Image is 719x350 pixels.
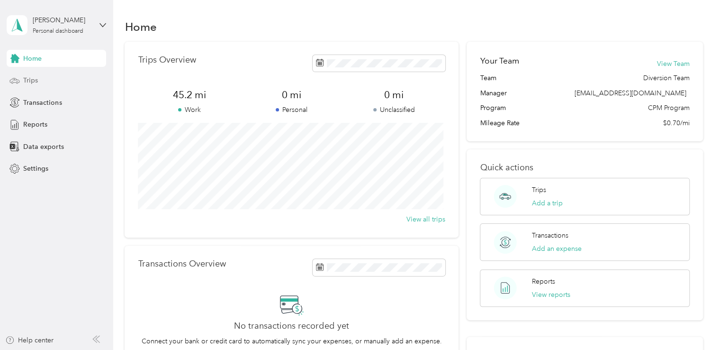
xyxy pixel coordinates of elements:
button: View all trips [406,214,445,224]
h2: No transactions recorded yet [234,321,349,331]
div: Personal dashboard [33,28,83,34]
span: Mileage Rate [480,118,519,128]
div: [PERSON_NAME] [33,15,92,25]
p: Personal [241,105,343,115]
span: Team [480,73,496,83]
span: [EMAIL_ADDRESS][DOMAIN_NAME] [575,89,686,97]
span: $0.70/mi [663,118,690,128]
p: Quick actions [480,163,689,173]
h2: Your Team [480,55,519,67]
p: Trips Overview [138,55,196,65]
span: Program [480,103,505,113]
p: Reports [532,276,555,286]
span: 0 mi [241,88,343,101]
button: Add an expense [532,244,582,254]
span: Transactions [23,98,62,108]
span: Settings [23,164,48,174]
button: Help center [5,335,54,345]
span: 45.2 mi [138,88,240,101]
button: View reports [532,290,570,300]
h1: Home [125,22,156,32]
p: Transactions [532,230,568,240]
span: Reports [23,120,47,129]
p: Connect your bank or credit card to automatically sync your expenses, or manually add an expense. [142,336,442,346]
span: CPM Program [648,103,690,113]
iframe: Everlance-gr Chat Button Frame [666,297,719,350]
p: Transactions Overview [138,259,225,269]
p: Trips [532,185,546,195]
span: Manager [480,88,506,98]
span: 0 mi [343,88,445,101]
span: Trips [23,75,38,85]
p: Work [138,105,240,115]
button: View Team [657,59,690,69]
span: Diversion Team [643,73,690,83]
span: Home [23,54,42,64]
p: Unclassified [343,105,445,115]
button: Add a trip [532,198,563,208]
span: Data exports [23,142,63,152]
